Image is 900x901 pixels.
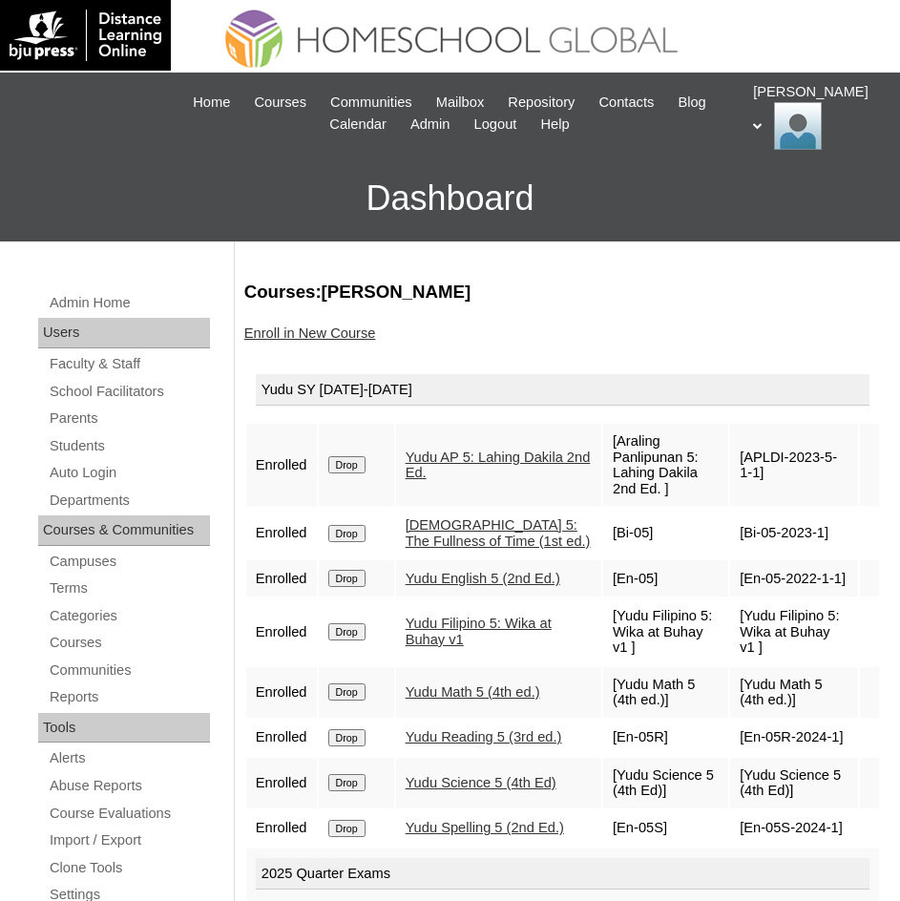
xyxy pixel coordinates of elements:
a: Yudu Filipino 5: Wika at Buhay v1 [406,616,552,647]
td: [Yudu Math 5 (4th ed.)] [730,667,858,718]
span: Courses [254,92,306,114]
td: Enrolled [246,758,317,808]
a: Mailbox [427,92,494,114]
a: Admin [401,114,460,136]
div: Courses & Communities [38,515,210,546]
td: [En-05S] [603,810,728,847]
td: Enrolled [246,667,317,718]
a: Yudu AP 5: Lahing Dakila 2nd Ed. [406,450,591,481]
img: Ariane Ebuen [774,102,822,150]
a: Communities [48,659,210,682]
td: Enrolled [246,508,317,558]
input: Drop [328,570,366,587]
a: Communities [321,92,422,114]
a: Departments [48,489,210,513]
td: [En-05-2022-1-1] [730,560,858,597]
span: Admin [410,114,450,136]
a: School Facilitators [48,380,210,404]
img: logo-white.png [10,10,161,61]
a: Clone Tools [48,856,210,880]
td: Enrolled [246,560,317,597]
a: Terms [48,576,210,600]
td: Enrolled [246,598,317,665]
a: Courses [244,92,316,114]
a: Admin Home [48,291,210,315]
a: Blog [668,92,715,114]
input: Drop [328,774,366,791]
input: Drop [328,729,366,746]
td: [En-05R] [603,720,728,756]
a: Import / Export [48,828,210,852]
div: Users [38,318,210,348]
td: [Yudu Math 5 (4th ed.)] [603,667,728,718]
h3: Dashboard [10,156,890,241]
a: Help [531,114,578,136]
span: Blog [678,92,705,114]
a: Faculty & Staff [48,352,210,376]
td: [En-05R-2024-1] [730,720,858,756]
a: Yudu Reading 5 (3rd ed.) [406,729,562,744]
div: [PERSON_NAME] [753,82,881,150]
td: [Yudu Science 5 (4th Ed)] [603,758,728,808]
input: Drop [328,820,366,837]
input: Drop [328,683,366,701]
a: Logout [465,114,527,136]
h3: Courses:[PERSON_NAME] [244,280,881,304]
a: Repository [498,92,584,114]
td: [Yudu Filipino 5: Wika at Buhay v1 ] [730,598,858,665]
td: [Bi-05] [603,508,728,558]
a: Yudu Math 5 (4th ed.) [406,684,540,700]
a: Calendar [320,114,395,136]
span: Help [540,114,569,136]
a: Contacts [589,92,663,114]
a: Categories [48,604,210,628]
td: [Yudu Science 5 (4th Ed)] [730,758,858,808]
a: Yudu English 5 (2nd Ed.) [406,571,560,586]
a: Students [48,434,210,458]
td: [En-05] [603,560,728,597]
a: Courses [48,631,210,655]
a: Alerts [48,746,210,770]
a: [DEMOGRAPHIC_DATA] 5: The Fullness of Time (1st ed.) [406,517,591,549]
a: Abuse Reports [48,774,210,798]
span: Communities [330,92,412,114]
span: Mailbox [436,92,485,114]
td: Enrolled [246,424,317,506]
td: [Bi-05-2023-1] [730,508,858,558]
a: Enroll in New Course [244,325,376,341]
a: Home [183,92,240,114]
div: 2025 Quarter Exams [256,858,869,891]
a: Campuses [48,550,210,574]
span: Logout [474,114,517,136]
a: Parents [48,407,210,430]
input: Drop [328,525,366,542]
td: [APLDI-2023-5-1-1] [730,424,858,506]
span: Contacts [598,92,654,114]
td: Enrolled [246,720,317,756]
td: [Araling Panlipunan 5: Lahing Dakila 2nd Ed. ] [603,424,728,506]
input: Drop [328,623,366,640]
input: Drop [328,456,366,473]
td: Enrolled [246,810,317,847]
a: Yudu Science 5 (4th Ed) [406,775,556,790]
div: Tools [38,713,210,744]
a: Course Evaluations [48,802,210,826]
span: Calendar [329,114,386,136]
a: Yudu Spelling 5 (2nd Ed.) [406,820,564,835]
td: [Yudu Filipino 5: Wika at Buhay v1 ] [603,598,728,665]
a: Reports [48,685,210,709]
a: Auto Login [48,461,210,485]
div: Yudu SY [DATE]-[DATE] [256,374,869,407]
td: [En-05S-2024-1] [730,810,858,847]
span: Home [193,92,230,114]
span: Repository [508,92,575,114]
